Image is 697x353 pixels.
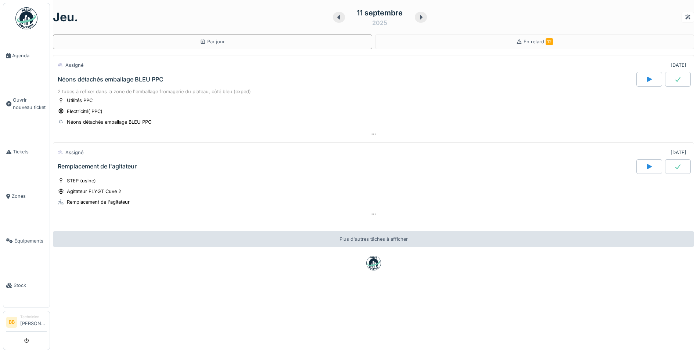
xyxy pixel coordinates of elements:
div: Plus d'autres tâches à afficher [53,231,694,247]
span: Stock [14,282,47,289]
div: Assigné [65,149,83,156]
a: BB Technicien[PERSON_NAME] [6,314,47,332]
div: STEP (usine) [67,177,96,184]
div: Par jour [200,38,225,45]
div: 2 tubes à refixer dans la zone de l'emballage fromagerie du plateau, côté bleu (exped) [58,88,689,95]
a: Ouvrir nouveau ticket [3,78,50,130]
a: Zones [3,174,50,218]
div: 11 septembre [357,7,403,18]
div: [DATE] [671,62,686,69]
img: badge-BVDL4wpA.svg [366,256,381,270]
div: Remplacement de l'agitateur [58,163,137,170]
a: Stock [3,263,50,307]
span: 12 [546,38,553,45]
div: Néons détachés emballage BLEU PPC [67,119,151,125]
span: Équipements [14,237,47,244]
span: Ouvrir nouveau ticket [13,97,47,110]
a: Équipements [3,219,50,263]
span: Tickets [13,148,47,155]
a: Agenda [3,33,50,78]
div: Agitateur FLYGT Cuve 2 [67,188,121,195]
div: Electricité( PPC) [67,108,103,115]
span: En retard [524,39,553,44]
div: Assigné [65,62,83,69]
div: Utilités PPC [67,97,93,104]
li: [PERSON_NAME] [20,314,47,330]
span: Agenda [12,52,47,59]
img: Badge_color-CXgf-gQk.svg [15,7,37,29]
div: [DATE] [671,149,686,156]
span: Zones [12,193,47,200]
div: Néons détachés emballage BLEU PPC [58,76,164,83]
div: Technicien [20,314,47,320]
h1: jeu. [53,10,78,24]
li: BB [6,317,17,328]
div: 2025 [372,18,387,27]
a: Tickets [3,130,50,174]
div: Remplacement de l'agitateur [67,199,130,205]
